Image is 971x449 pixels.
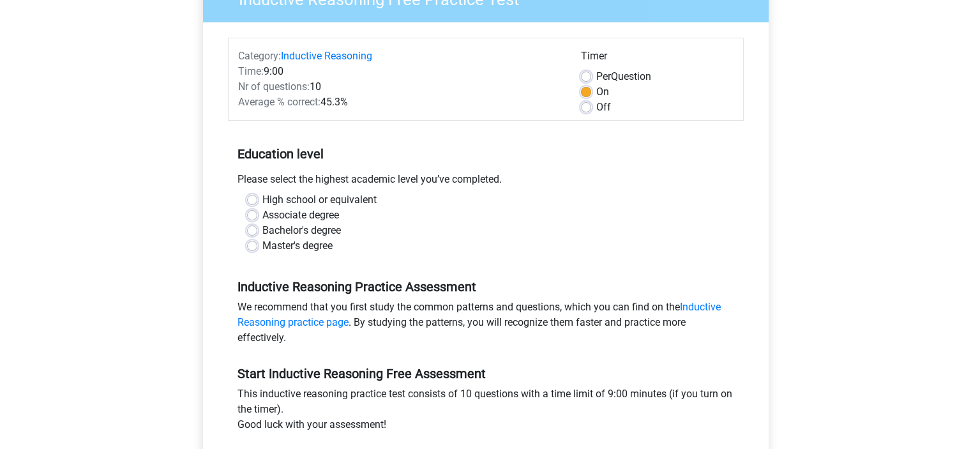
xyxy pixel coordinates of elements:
div: 10 [229,79,571,95]
span: Time: [238,65,264,77]
label: Off [596,100,611,115]
h5: Inductive Reasoning Practice Assessment [237,279,734,294]
span: Category: [238,50,281,62]
span: Nr of questions: [238,80,310,93]
h5: Start Inductive Reasoning Free Assessment [237,366,734,381]
span: Per [596,70,611,82]
label: Associate degree [262,208,339,223]
label: On [596,84,609,100]
label: Master's degree [262,238,333,254]
label: Bachelor's degree [262,223,341,238]
a: Inductive Reasoning [281,50,372,62]
div: Timer [581,49,734,69]
div: 45.3% [229,95,571,110]
label: Question [596,69,651,84]
h5: Education level [237,141,734,167]
div: We recommend that you first study the common patterns and questions, which you can find on the . ... [228,300,744,351]
label: High school or equivalent [262,192,377,208]
div: Please select the highest academic level you’ve completed. [228,172,744,192]
div: This inductive reasoning practice test consists of 10 questions with a time limit of 9:00 minutes... [228,386,744,438]
span: Average % correct: [238,96,320,108]
div: 9:00 [229,64,571,79]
